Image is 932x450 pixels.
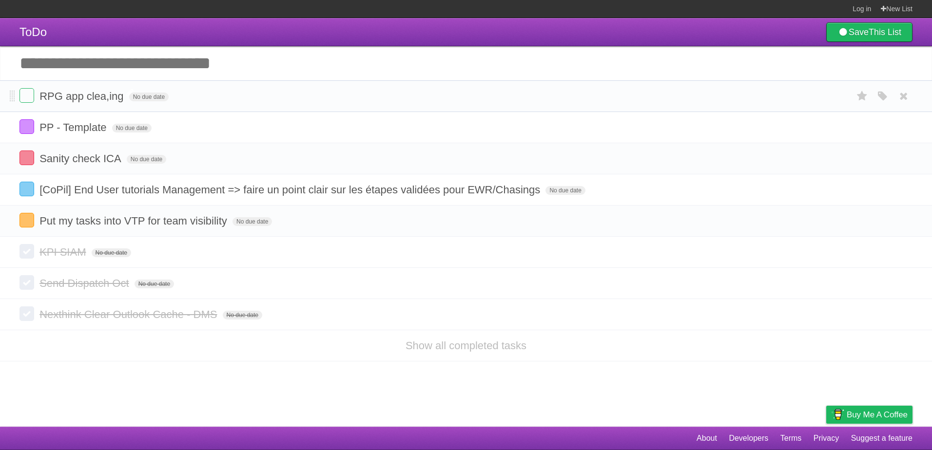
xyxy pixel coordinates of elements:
[39,121,109,133] span: PP - Template
[135,280,174,288] span: No due date
[814,429,839,448] a: Privacy
[19,150,34,165] label: Done
[853,88,872,104] label: Star task
[545,186,585,195] span: No due date
[233,217,272,226] span: No due date
[780,429,802,448] a: Terms
[129,93,169,101] span: No due date
[826,406,913,424] a: Buy me a coffee
[831,406,844,423] img: Buy me a coffee
[19,182,34,196] label: Done
[19,119,34,134] label: Done
[39,152,124,165] span: Sanity check ICA
[697,429,717,448] a: About
[39,184,543,196] span: [CoPil] End User tutorials Management => faire un point clair sur les étapes validées pour EWR/Ch...
[112,124,152,132] span: No due date
[39,90,126,102] span: RPG app clea,ing
[19,88,34,103] label: Done
[39,246,88,258] span: KPI SIAM
[223,311,262,319] span: No due date
[19,244,34,259] label: Done
[869,27,901,37] b: This List
[19,306,34,321] label: Done
[19,213,34,227] label: Done
[19,275,34,290] label: Done
[847,406,908,423] span: Buy me a coffee
[39,277,131,289] span: Send Dispatch Oct
[406,339,526,352] a: Show all completed tasks
[92,248,131,257] span: No due date
[729,429,768,448] a: Developers
[19,25,47,38] span: ToDo
[127,155,166,164] span: No due date
[851,429,913,448] a: Suggest a feature
[39,215,230,227] span: Put my tasks into VTP for team visibility
[826,22,913,42] a: SaveThis List
[39,308,219,320] span: Nexthink Clear Outlook Cache - DMS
